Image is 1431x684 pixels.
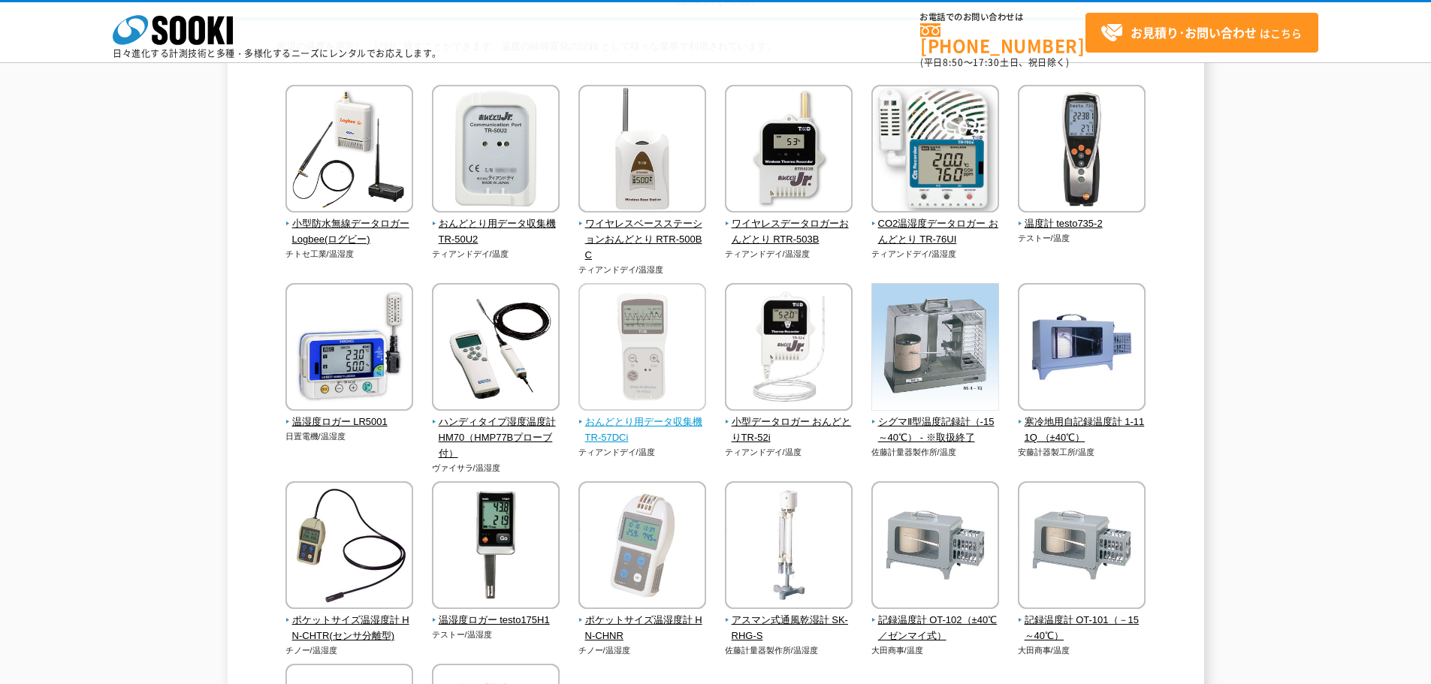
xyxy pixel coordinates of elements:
img: おんどとり用データ収集機 TR-57DCi [578,283,706,414]
span: 記録温度計 OT-101（－15～40℃） [1018,613,1146,644]
p: ティアンドデイ/温湿度 [725,248,853,261]
a: お見積り･お問い合わせはこちら [1085,13,1318,53]
img: 温湿度ロガー LR5001 [285,283,413,414]
span: はこちら [1100,22,1302,44]
p: 佐藤計量器製作所/温度 [871,446,1000,459]
a: ハンディタイプ湿度温度計 HM70（HMP77Bプローブ付） [432,400,560,461]
a: シグマⅡ型温度記録計（-15～40℃） - ※取扱終了 [871,400,1000,445]
p: 大田商事/温度 [871,644,1000,657]
p: チトセ工業/温湿度 [285,248,414,261]
span: 17:30 [973,56,1000,69]
img: ハンディタイプ湿度温度計 HM70（HMP77Bプローブ付） [432,283,560,414]
span: 小型データロガー おんどとりTR-52i [725,414,853,446]
a: おんどとり用データ収集機 TR-57DCi [578,400,707,445]
img: アスマン式通風乾湿計 SK-RHG-S [725,481,853,613]
a: [PHONE_NUMBER] [920,23,1085,54]
a: 記録温度計 OT-101（－15～40℃） [1018,598,1146,643]
a: 記録温度計 OT-102（±40℃／ゼンマイ式） [871,598,1000,643]
span: 寒冷地用自記録温度計 1-111Q （±40℃） [1018,414,1146,446]
span: 小型防水無線データロガー Logbee(ログビー) [285,216,414,248]
a: おんどとり用データ収集機 TR-50U2 [432,202,560,247]
img: シグマⅡ型温度記録計（-15～40℃） - ※取扱終了 [871,283,999,414]
p: 安藤計器製工所/温度 [1018,446,1146,459]
p: ティアンドデイ/温度 [578,446,707,459]
span: ポケットサイズ温湿度計 HN-CHNR [578,613,707,644]
span: シグマⅡ型温度記録計（-15～40℃） - ※取扱終了 [871,414,1000,446]
p: 日々進化する計測技術と多種・多様化するニーズにレンタルでお応えします。 [113,49,442,58]
span: お電話でのお問い合わせは [920,13,1085,22]
a: アスマン式通風乾湿計 SK-RHG-S [725,598,853,643]
p: テストー/温湿度 [432,628,560,641]
span: ハンディタイプ湿度温度計 HM70（HMP77Bプローブ付） [432,414,560,461]
a: 温湿度ロガー testo175H1 [432,598,560,628]
img: 温湿度ロガー testo175H1 [432,481,560,613]
span: 8:50 [943,56,964,69]
a: 小型防水無線データロガー Logbee(ログビー) [285,202,414,247]
span: 温湿度ロガー testo175H1 [432,613,560,628]
img: ポケットサイズ温湿度計 HN-CHTR(センサ分離型) [285,481,413,613]
a: 寒冷地用自記録温度計 1-111Q （±40℃） [1018,400,1146,445]
img: ポケットサイズ温湿度計 HN-CHNR [578,481,706,613]
img: 記録温度計 OT-101（－15～40℃） [1018,481,1146,613]
img: ワイヤレスデータロガーおんどとり RTR-503B [725,85,853,216]
p: ティアンドデイ/温度 [725,446,853,459]
p: ティアンドデイ/温湿度 [578,264,707,276]
a: 温湿度ロガー LR5001 [285,400,414,430]
span: 温度計 testo735-2 [1018,216,1146,232]
a: ポケットサイズ温湿度計 HN-CHTR(センサ分離型) [285,598,414,643]
p: 佐藤計量器製作所/温湿度 [725,644,853,657]
a: 小型データロガー おんどとりTR-52i [725,400,853,445]
p: チノー/温湿度 [578,644,707,657]
a: 温度計 testo735-2 [1018,202,1146,232]
img: 温度計 testo735-2 [1018,85,1146,216]
img: CO2温湿度データロガー おんどとり TR-76UI [871,85,999,216]
p: ティアンドデイ/温湿度 [871,248,1000,261]
img: 記録温度計 OT-102（±40℃／ゼンマイ式） [871,481,999,613]
img: 寒冷地用自記録温度計 1-111Q （±40℃） [1018,283,1146,414]
span: ワイヤレスデータロガーおんどとり RTR-503B [725,216,853,248]
img: ワイヤレスベースステーションおんどとり RTR-500BC [578,85,706,216]
span: アスマン式通風乾湿計 SK-RHG-S [725,613,853,644]
span: 記録温度計 OT-102（±40℃／ゼンマイ式） [871,613,1000,644]
span: ワイヤレスベースステーションおんどとり RTR-500BC [578,216,707,263]
a: CO2温湿度データロガー おんどとり TR-76UI [871,202,1000,247]
img: おんどとり用データ収集機 TR-50U2 [432,85,560,216]
span: (平日 ～ 土日、祝日除く) [920,56,1069,69]
p: ティアンドデイ/温度 [432,248,560,261]
a: ワイヤレスベースステーションおんどとり RTR-500BC [578,202,707,263]
p: 大田商事/温度 [1018,644,1146,657]
p: チノー/温湿度 [285,644,414,657]
a: ポケットサイズ温湿度計 HN-CHNR [578,598,707,643]
img: 小型データロガー おんどとりTR-52i [725,283,853,414]
p: 日置電機/温湿度 [285,430,414,443]
span: 温湿度ロガー LR5001 [285,414,414,430]
p: テストー/温度 [1018,232,1146,245]
a: ワイヤレスデータロガーおんどとり RTR-503B [725,202,853,247]
span: CO2温湿度データロガー おんどとり TR-76UI [871,216,1000,248]
span: ポケットサイズ温湿度計 HN-CHTR(センサ分離型) [285,613,414,644]
span: おんどとり用データ収集機 TR-57DCi [578,414,707,446]
p: ヴァイサラ/温湿度 [432,462,560,475]
img: 小型防水無線データロガー Logbee(ログビー) [285,85,413,216]
span: おんどとり用データ収集機 TR-50U2 [432,216,560,248]
strong: お見積り･お問い合わせ [1131,23,1257,41]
